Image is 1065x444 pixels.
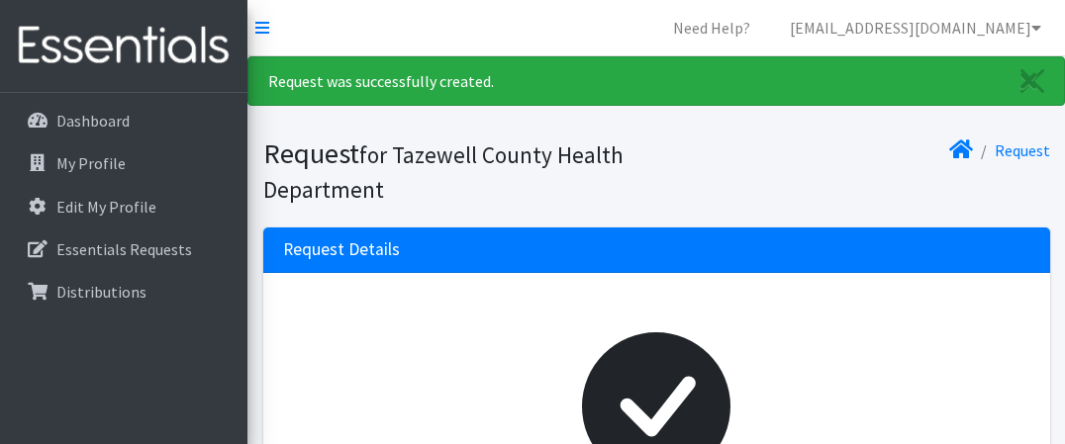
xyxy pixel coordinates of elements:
[56,197,156,217] p: Edit My Profile
[8,272,240,311] a: Distributions
[56,239,192,259] p: Essentials Requests
[1001,57,1064,105] a: Close
[247,56,1065,106] div: Request was successfully created.
[56,153,126,173] p: My Profile
[263,140,624,204] small: for Tazewell County Health Department
[8,143,240,183] a: My Profile
[8,101,240,140] a: Dashboard
[283,239,400,260] h3: Request Details
[657,8,766,47] a: Need Help?
[8,187,240,226] a: Edit My Profile
[56,282,146,302] p: Distributions
[263,136,649,205] h1: Request
[56,111,130,131] p: Dashboard
[8,229,240,269] a: Essentials Requests
[8,13,240,79] img: HumanEssentials
[774,8,1057,47] a: [EMAIL_ADDRESS][DOMAIN_NAME]
[995,140,1050,160] a: Request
